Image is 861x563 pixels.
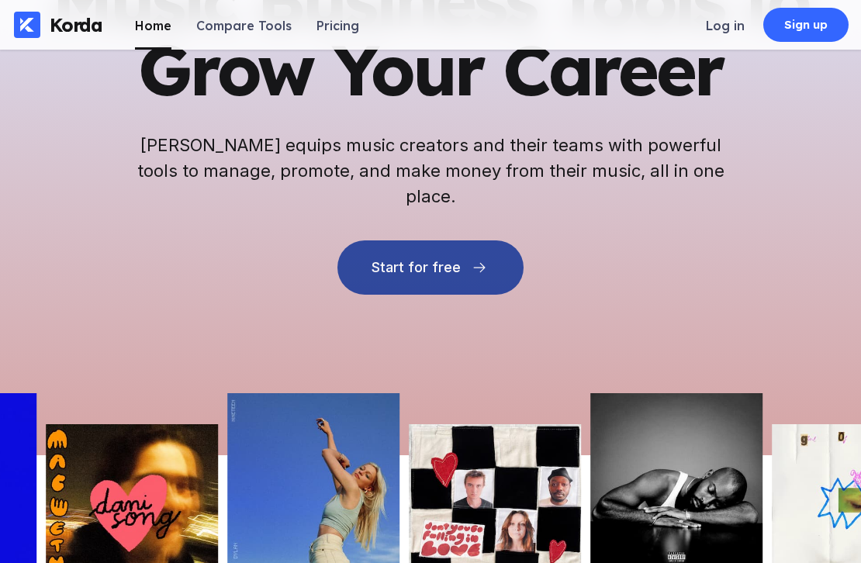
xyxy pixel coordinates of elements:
[784,17,828,33] div: Sign up
[706,18,745,33] div: Log in
[763,8,849,42] a: Sign up
[337,240,524,295] button: Start for free
[316,18,359,33] div: Pricing
[135,18,171,33] div: Home
[136,133,725,209] h2: [PERSON_NAME] equips music creators and their teams with powerful tools to manage, promote, and m...
[196,18,292,33] div: Compare Tools
[50,13,102,36] div: Korda
[372,260,460,275] div: Start for free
